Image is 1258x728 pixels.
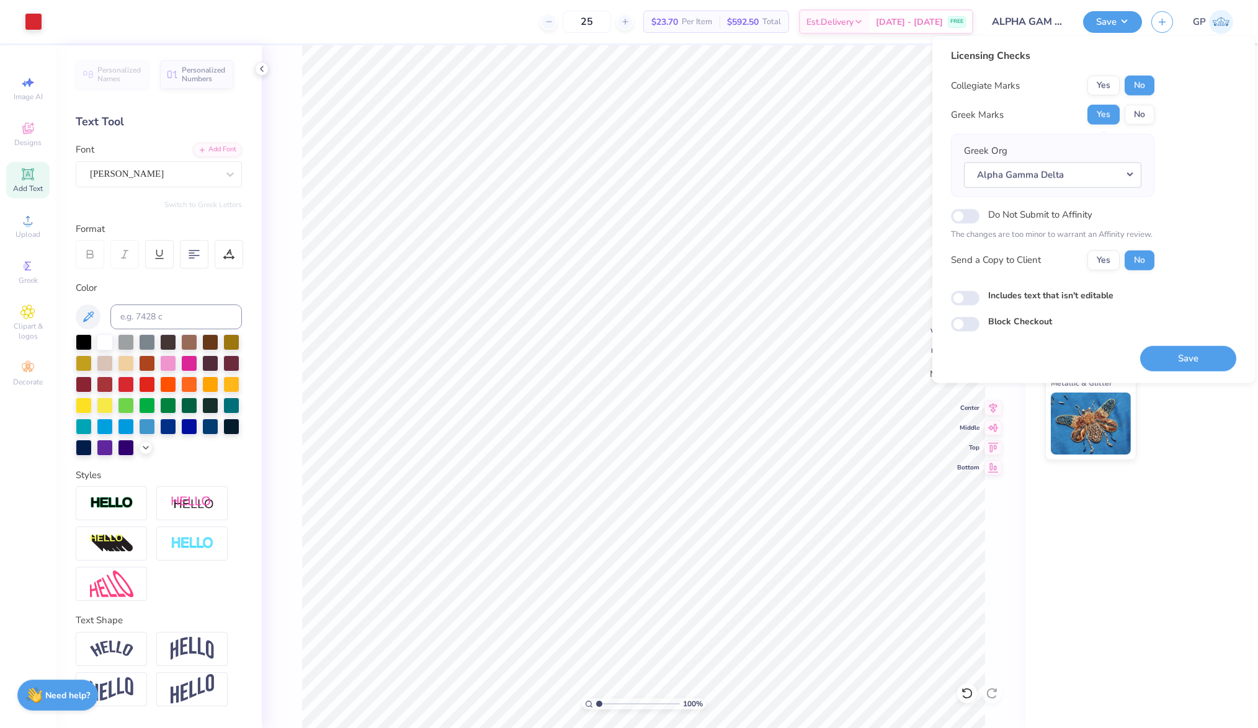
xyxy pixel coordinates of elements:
[957,404,979,412] span: Center
[171,536,214,551] img: Negative Space
[988,206,1092,223] label: Do Not Submit to Affinity
[1051,393,1131,455] img: Metallic & Glitter
[1087,250,1120,270] button: Yes
[90,496,133,510] img: Stroke
[1083,11,1142,33] button: Save
[957,463,979,472] span: Bottom
[683,698,703,709] span: 100 %
[1087,105,1120,125] button: Yes
[90,570,133,597] img: Free Distort
[76,468,242,482] div: Styles
[651,16,678,29] span: $23.70
[988,288,1113,301] label: Includes text that isn't editable
[988,315,1052,328] label: Block Checkout
[164,200,242,210] button: Switch to Greek Letters
[16,229,40,239] span: Upload
[1193,15,1206,29] span: GP
[1140,345,1236,371] button: Save
[14,92,43,102] span: Image AI
[171,674,214,704] img: Rise
[1193,10,1233,34] a: GP
[193,143,242,157] div: Add Font
[171,495,214,511] img: Shadow
[97,66,141,83] span: Personalized Names
[14,138,42,148] span: Designs
[76,143,94,157] label: Font
[90,534,133,554] img: 3d Illusion
[76,113,242,130] div: Text Tool
[90,641,133,657] img: Arc
[682,16,712,29] span: Per Item
[563,11,611,33] input: – –
[171,637,214,660] img: Arch
[983,9,1074,34] input: Untitled Design
[951,48,1154,63] div: Licensing Checks
[951,108,1004,122] div: Greek Marks
[950,17,963,26] span: FREE
[90,677,133,701] img: Flag
[957,443,979,452] span: Top
[13,184,43,193] span: Add Text
[876,16,943,29] span: [DATE] - [DATE]
[76,613,242,628] div: Text Shape
[76,222,243,236] div: Format
[182,66,226,83] span: Personalized Numbers
[13,377,43,387] span: Decorate
[951,253,1041,267] div: Send a Copy to Client
[727,16,759,29] span: $592.50
[964,162,1141,187] button: Alpha Gamma Delta
[957,424,979,432] span: Middle
[951,229,1154,241] p: The changes are too minor to warrant an Affinity review.
[1125,250,1154,270] button: No
[19,275,38,285] span: Greek
[6,321,50,341] span: Clipart & logos
[964,144,1007,158] label: Greek Org
[806,16,854,29] span: Est. Delivery
[951,79,1020,93] div: Collegiate Marks
[45,690,90,701] strong: Need help?
[1125,105,1154,125] button: No
[76,281,242,295] div: Color
[762,16,781,29] span: Total
[110,304,242,329] input: e.g. 7428 c
[1209,10,1233,34] img: Gene Padilla
[1087,76,1120,95] button: Yes
[1125,76,1154,95] button: No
